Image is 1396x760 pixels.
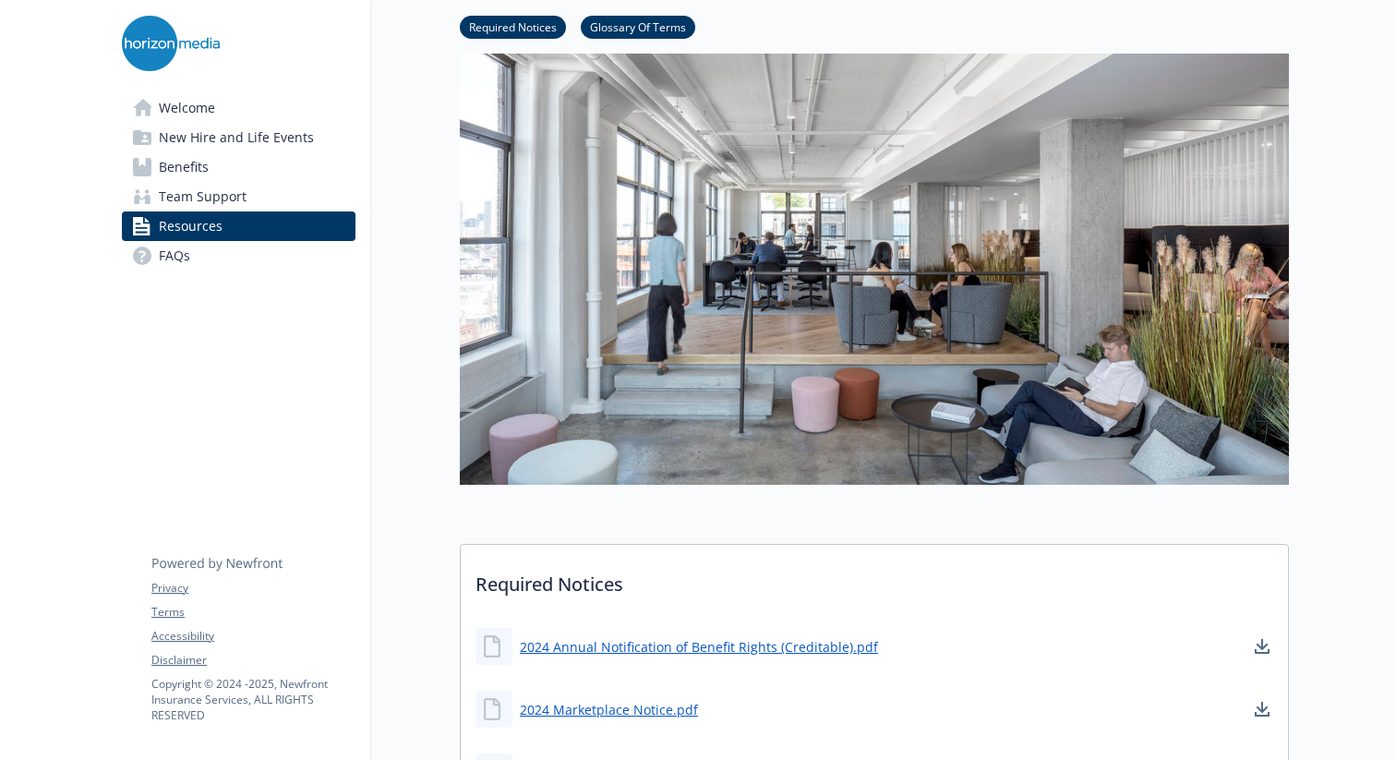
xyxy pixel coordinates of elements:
[122,93,355,123] a: Welcome
[151,676,355,723] p: Copyright © 2024 - 2025 , Newfront Insurance Services, ALL RIGHTS RESERVED
[1251,698,1273,720] a: download document
[151,652,355,669] a: Disclaimer
[159,93,215,123] span: Welcome
[151,628,355,645] a: Accessibility
[122,152,355,182] a: Benefits
[1251,635,1273,657] a: download document
[151,604,355,621] a: Terms
[122,182,355,211] a: Team Support
[159,123,314,152] span: New Hire and Life Events
[520,637,878,657] a: 2024 Annual Notification of Benefit Rights (Creditable).pdf
[122,241,355,271] a: FAQs
[159,182,247,211] span: Team Support
[460,18,566,35] a: Required Notices
[461,545,1288,613] p: Required Notices
[520,700,698,719] a: 2024 Marketplace Notice.pdf
[581,18,695,35] a: Glossary Of Terms
[122,123,355,152] a: New Hire and Life Events
[122,211,355,241] a: Resources
[159,152,209,182] span: Benefits
[159,241,190,271] span: FAQs
[159,211,223,241] span: Resources
[151,580,355,597] a: Privacy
